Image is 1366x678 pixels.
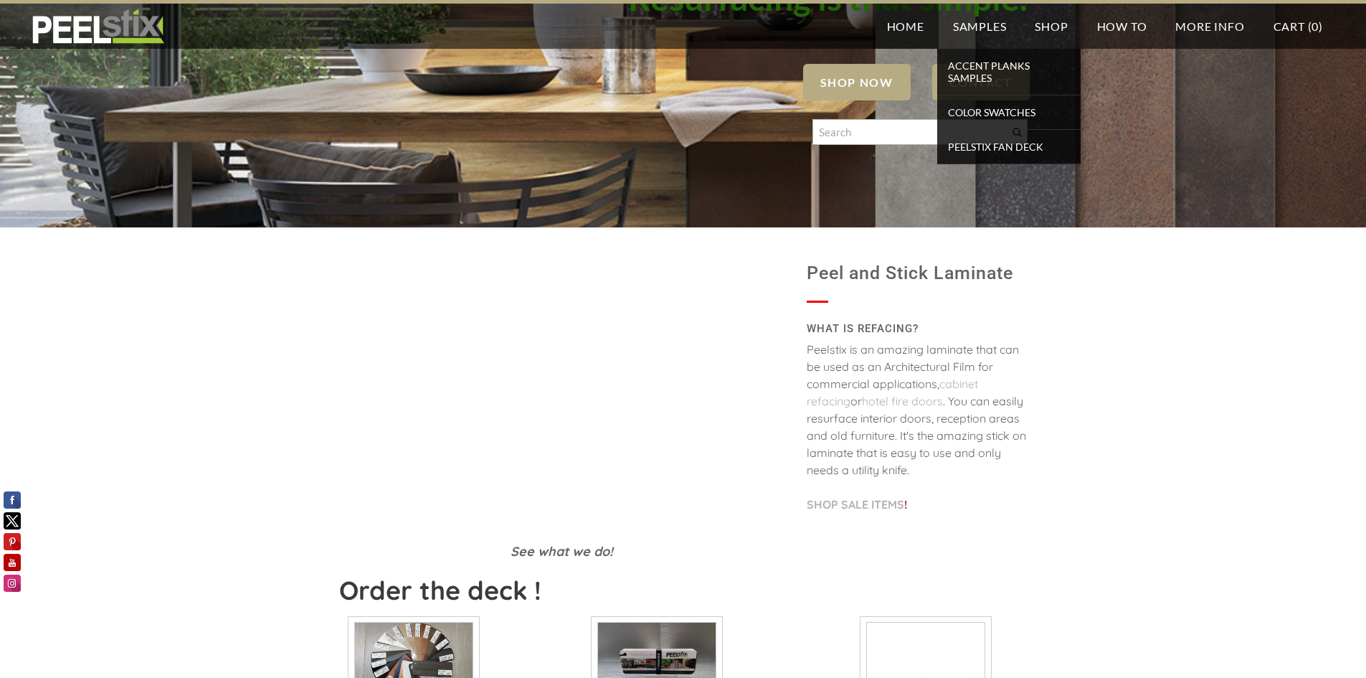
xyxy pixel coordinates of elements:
font: ! [807,497,907,512]
input: Search [812,119,1028,145]
a: Samples [939,4,1021,49]
a: Color Swatches [937,95,1081,130]
h1: Peel and Stick Laminate [807,256,1028,291]
a: cabinet refacing [807,377,978,408]
a: Cart (0) [1259,4,1337,49]
font: See what we do! [511,543,613,560]
a: SHOP SALE ITEMS [807,497,904,512]
a: Shop [1020,4,1082,49]
img: REFACE SUPPLIES [29,9,167,44]
span: Color Swatches [941,103,1077,122]
a: More Info [1161,4,1258,49]
a: Accent Planks Samples [937,49,1081,95]
div: Peelstix is an amazing laminate that can be used as an Architectural Film for commercial applicat... [807,341,1028,527]
a: hotel fire doors [862,394,943,408]
h2: WHAT IS REFACING? [807,317,1028,341]
span: Accent Planks Samples [941,56,1077,88]
a: Home [873,4,939,49]
a: Peelstix Fan Deck [937,130,1081,164]
span: 0 [1312,19,1319,33]
a: Contact [932,64,1030,100]
a: How To [1083,4,1162,49]
a: SHOP NOW [803,64,911,100]
span: Peelstix Fan Deck [941,137,1077,156]
strong: Order the deck ! [339,574,541,606]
